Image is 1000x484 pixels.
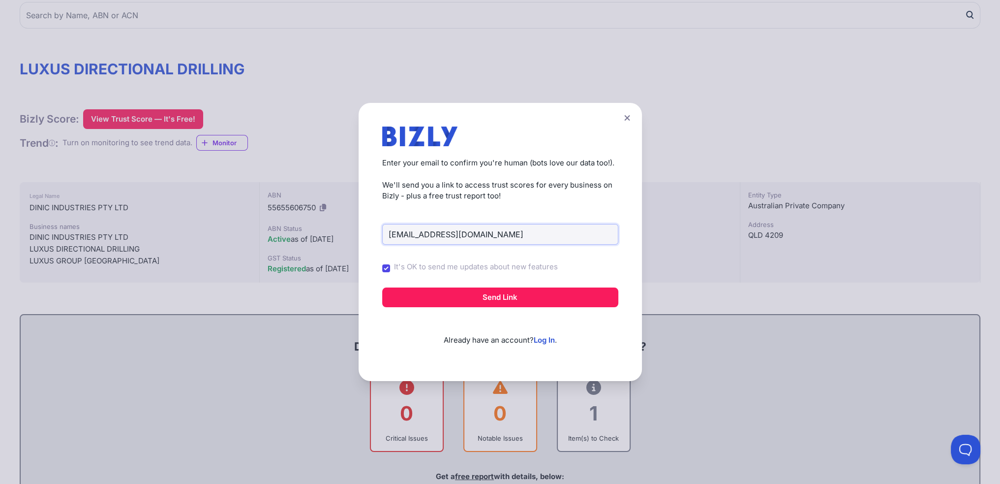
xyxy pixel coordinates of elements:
[382,127,458,146] img: bizly_logo.svg
[534,335,555,345] a: Log In
[382,319,618,346] p: Already have an account? .
[394,261,558,273] label: It's OK to send me updates about new features
[382,288,618,307] button: Send Link
[382,224,618,245] input: Email
[382,180,618,202] p: We'll send you a link to access trust scores for every business on Bizly - plus a free trust repo...
[382,158,618,169] p: Enter your email to confirm you're human (bots love our data too!).
[951,435,980,464] iframe: Toggle Customer Support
